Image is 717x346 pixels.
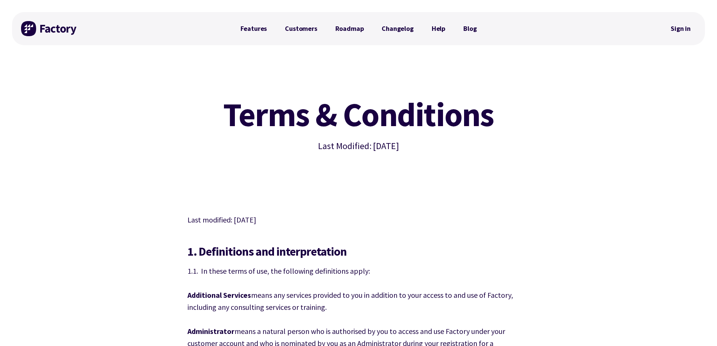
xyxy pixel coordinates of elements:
p: 1.1. In these terms of use, the following definitions apply: [187,265,530,277]
span: Last Modified: [318,140,371,152]
strong: Additional Services [187,290,251,300]
time: [DATE] [373,140,399,152]
nav: Primary Navigation [231,21,486,36]
a: Help [423,21,454,36]
strong: Administrator [187,326,234,336]
a: Blog [454,21,486,36]
h1: Terms & Conditions [187,98,530,131]
a: Sign in [665,20,696,37]
a: Features [231,21,276,36]
nav: Secondary Navigation [665,20,696,37]
h5: 1. Definitions and interpretation [187,244,530,259]
img: Factory [21,21,78,36]
a: Customers [276,21,326,36]
p: means any services provided to you in addition to your access to and use of Factory, including an... [187,289,530,313]
a: Changelog [373,21,422,36]
p: Last modified: [DATE] [187,214,530,226]
a: Roadmap [326,21,373,36]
